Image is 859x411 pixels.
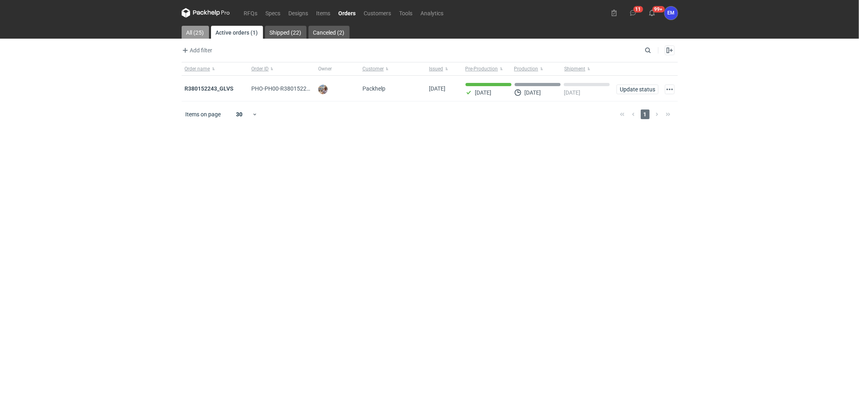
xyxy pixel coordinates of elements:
[524,89,541,96] p: [DATE]
[664,6,678,20] button: EM
[462,62,513,75] button: Pre-Production
[182,8,230,18] svg: Packhelp Pro
[664,6,678,20] div: Ewelina Macek
[359,62,426,75] button: Customer
[564,89,580,96] p: [DATE]
[186,110,221,118] span: Items on page
[318,85,328,94] img: Michał Palasek
[318,66,332,72] span: Owner
[360,8,395,18] a: Customers
[429,66,443,72] span: Issued
[362,85,385,92] span: Packhelp
[185,85,234,92] a: R380152243_GLVS
[665,85,675,94] button: Actions
[240,8,262,18] a: RFQs
[426,62,462,75] button: Issued
[395,8,417,18] a: Tools
[617,85,658,94] button: Update status
[362,66,384,72] span: Customer
[417,8,448,18] a: Analytics
[251,66,269,72] span: Order ID
[248,62,315,75] button: Order ID
[313,8,335,18] a: Items
[308,26,350,39] a: Canceled (2)
[466,66,498,72] span: Pre-Production
[251,85,329,92] span: PHO-PH00-R380152243_GLVS
[627,6,640,19] button: 11
[335,8,360,18] a: Orders
[211,26,263,39] a: Active orders (1)
[475,89,492,96] p: [DATE]
[285,8,313,18] a: Designs
[180,45,213,55] button: Add filter
[563,62,613,75] button: Shipment
[429,85,446,92] span: 03/09/2025
[643,45,669,55] input: Search
[185,66,210,72] span: Order name
[182,26,209,39] a: All (25)
[226,109,253,120] div: 30
[265,26,306,39] a: Shipped (22)
[513,62,563,75] button: Production
[620,87,655,92] span: Update status
[514,66,538,72] span: Production
[646,6,658,19] button: 99+
[182,62,248,75] button: Order name
[565,66,586,72] span: Shipment
[641,109,650,119] span: 1
[262,8,285,18] a: Specs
